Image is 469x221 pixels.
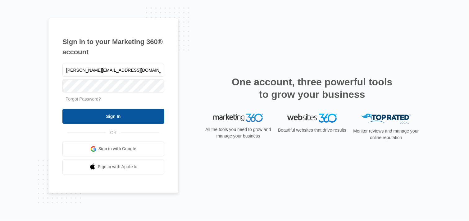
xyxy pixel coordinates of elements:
img: Websites 360 [287,114,337,123]
h1: Sign in to your Marketing 360® account [62,37,164,57]
span: Sign in with Apple Id [98,164,138,170]
a: Forgot Password? [66,97,101,101]
a: Sign in with Google [62,142,164,156]
img: Marketing 360 [213,114,263,122]
span: OR [106,129,121,136]
input: Email [62,64,164,77]
p: Monitor reviews and manage your online reputation [351,128,421,141]
span: Sign in with Google [99,146,137,152]
p: All the tools you need to grow and manage your business [203,126,273,139]
h2: One account, three powerful tools to grow your business [230,76,394,101]
img: Top Rated Local [361,114,411,124]
input: Sign In [62,109,164,124]
p: Beautiful websites that drive results [277,127,347,133]
a: Sign in with Apple Id [62,160,164,174]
